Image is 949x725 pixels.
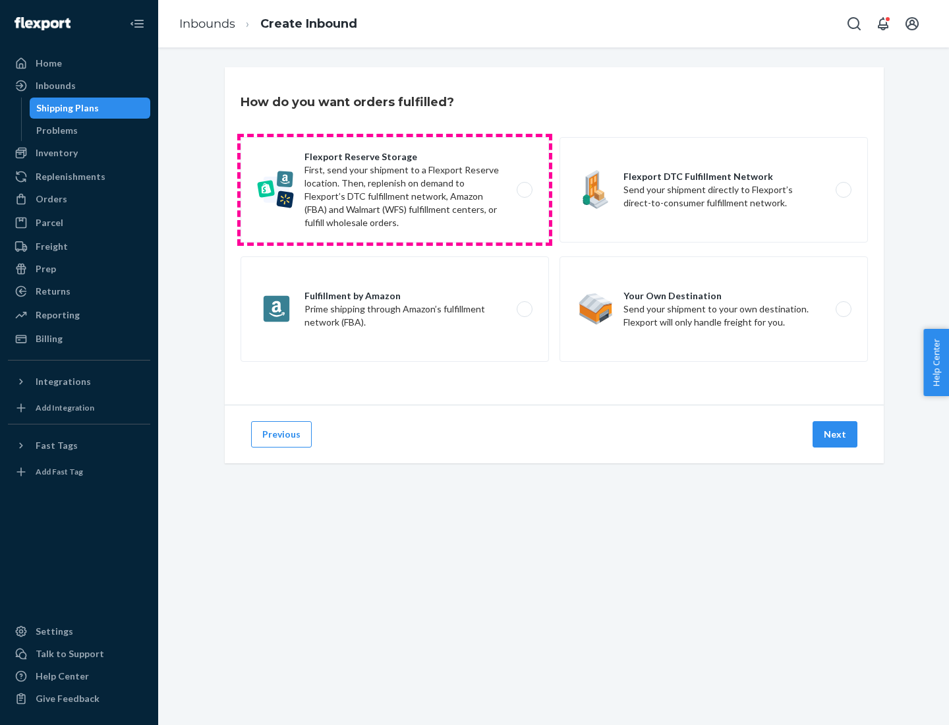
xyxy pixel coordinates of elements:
div: Reporting [36,308,80,322]
div: Parcel [36,216,63,229]
div: Help Center [36,670,89,683]
a: Add Integration [8,397,150,419]
button: Fast Tags [8,435,150,456]
div: Returns [36,285,71,298]
a: Problems [30,120,151,141]
div: Billing [36,332,63,345]
div: Give Feedback [36,692,100,705]
a: Inventory [8,142,150,163]
div: Replenishments [36,170,105,183]
a: Shipping Plans [30,98,151,119]
a: Reporting [8,304,150,326]
a: Returns [8,281,150,302]
button: Open account menu [899,11,925,37]
a: Freight [8,236,150,257]
a: Talk to Support [8,643,150,664]
div: Add Fast Tag [36,466,83,477]
a: Prep [8,258,150,279]
div: Integrations [36,375,91,388]
button: Previous [251,421,312,448]
button: Next [813,421,857,448]
a: Settings [8,621,150,642]
div: Fast Tags [36,439,78,452]
div: Shipping Plans [36,101,99,115]
a: Help Center [8,666,150,687]
a: Replenishments [8,166,150,187]
div: Problems [36,124,78,137]
a: Parcel [8,212,150,233]
a: Inbounds [8,75,150,96]
button: Open notifications [870,11,896,37]
div: Freight [36,240,68,253]
a: Create Inbound [260,16,357,31]
button: Close Navigation [124,11,150,37]
div: Talk to Support [36,647,104,660]
h3: How do you want orders fulfilled? [241,94,454,111]
div: Home [36,57,62,70]
button: Open Search Box [841,11,867,37]
a: Inbounds [179,16,235,31]
div: Inventory [36,146,78,159]
button: Give Feedback [8,688,150,709]
a: Billing [8,328,150,349]
a: Home [8,53,150,74]
div: Inbounds [36,79,76,92]
button: Integrations [8,371,150,392]
a: Orders [8,188,150,210]
ol: breadcrumbs [169,5,368,43]
div: Prep [36,262,56,275]
div: Settings [36,625,73,638]
button: Help Center [923,329,949,396]
img: Flexport logo [14,17,71,30]
div: Orders [36,192,67,206]
a: Add Fast Tag [8,461,150,482]
div: Add Integration [36,402,94,413]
